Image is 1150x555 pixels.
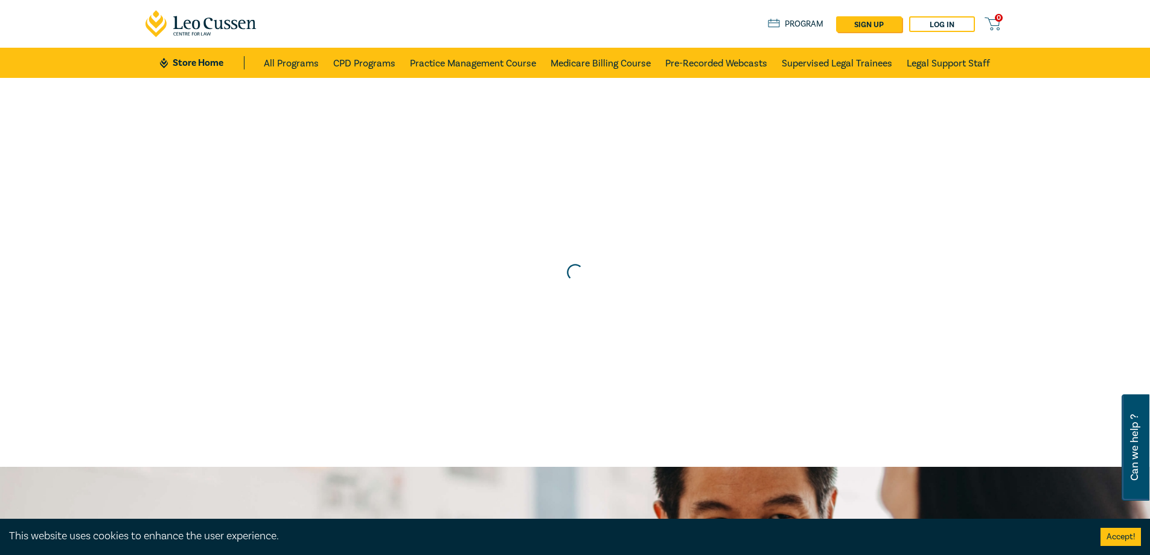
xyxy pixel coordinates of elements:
[1129,402,1140,493] span: Can we help ?
[1100,528,1141,546] button: Accept cookies
[9,528,1082,544] div: This website uses cookies to enhance the user experience.
[836,16,902,32] a: sign up
[665,48,767,78] a: Pre-Recorded Webcasts
[909,16,975,32] a: Log in
[333,48,395,78] a: CPD Programs
[551,48,651,78] a: Medicare Billing Course
[768,18,824,31] a: Program
[782,48,892,78] a: Supervised Legal Trainees
[410,48,536,78] a: Practice Management Course
[160,56,244,69] a: Store Home
[907,48,990,78] a: Legal Support Staff
[995,14,1003,22] span: 0
[264,48,319,78] a: All Programs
